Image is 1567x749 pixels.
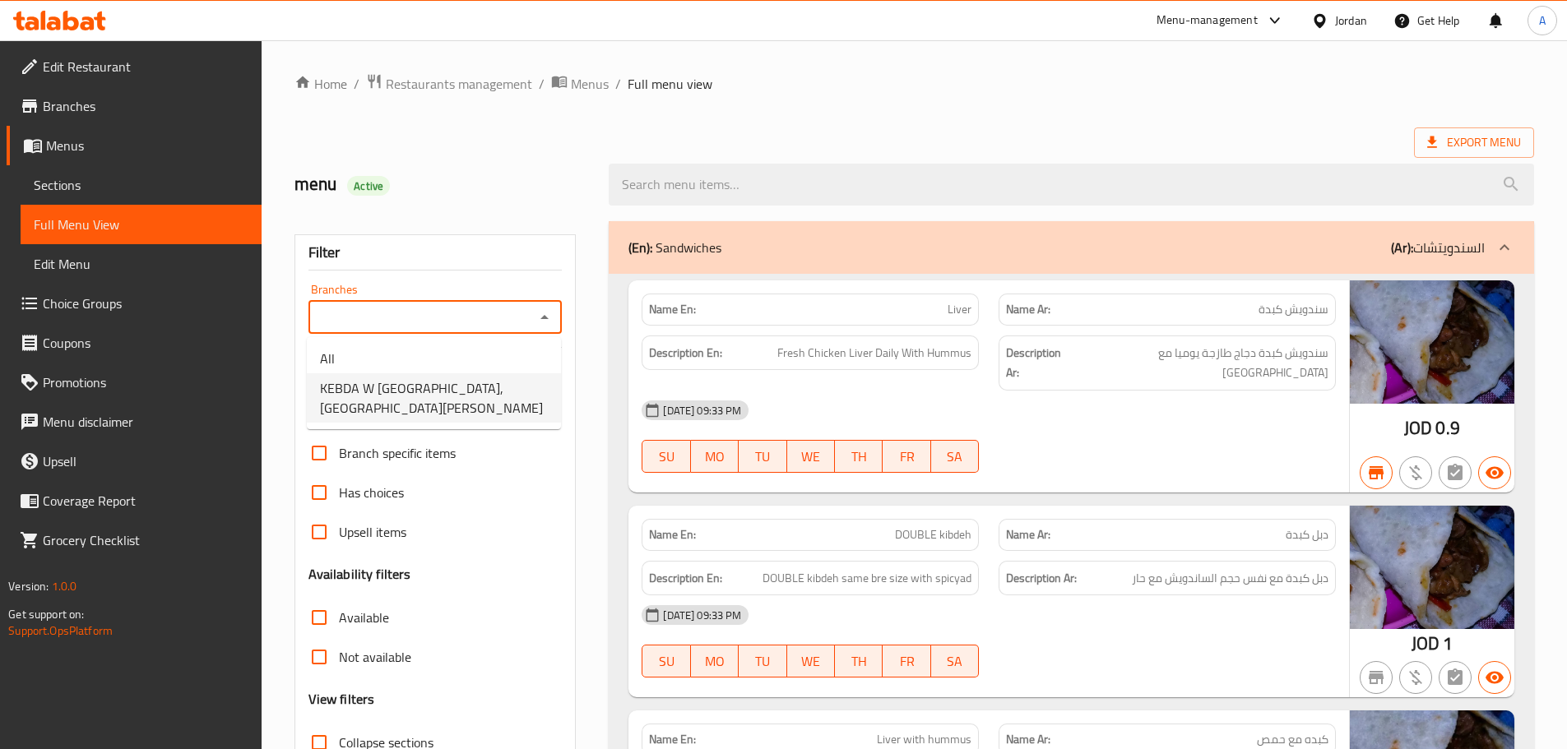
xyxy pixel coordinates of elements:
span: Grocery Checklist [43,530,248,550]
span: Menus [46,136,248,155]
div: Filter [308,235,563,270]
span: سندويش كبدة دجاج طازجة يوميا مع حمص [1074,343,1328,383]
span: DOUBLE kibdeh [895,526,971,543]
button: TH [835,440,883,473]
a: Menus [551,73,609,95]
span: TH [841,650,876,673]
button: SU [642,440,690,473]
span: Menus [571,74,609,94]
a: Branches [7,86,262,126]
span: Export Menu [1427,132,1521,153]
span: SA [938,445,972,469]
button: Purchased item [1399,456,1432,489]
span: SU [649,445,684,469]
button: TU [739,645,786,677]
span: TU [745,445,780,469]
span: SA [938,650,972,673]
span: دبل كبدة [1286,526,1328,543]
button: MO [691,440,739,473]
span: 0.9 [1435,412,1459,444]
a: Promotions [7,363,262,402]
span: SU [649,650,684,673]
span: A [1539,12,1546,30]
span: Branch specific items [339,443,456,463]
a: Home [294,74,347,94]
span: JOD [1412,627,1440,659]
span: Choice Groups [43,294,248,313]
strong: Description Ar: [1006,343,1070,383]
span: Not available [339,647,411,667]
strong: Description En: [649,343,722,363]
button: WE [787,645,835,677]
strong: Description Ar: [1006,568,1077,589]
div: Jordan [1335,12,1367,30]
a: Edit Menu [21,244,262,284]
span: Liver [948,301,971,318]
button: Not has choices [1439,661,1472,694]
button: Available [1478,661,1511,694]
span: Sections [34,175,248,195]
a: Coverage Report [7,481,262,520]
button: Not has choices [1439,456,1472,489]
span: Upsell items [339,522,406,542]
a: Full Menu View [21,205,262,244]
span: Edit Menu [34,254,248,274]
span: Full Menu View [34,215,248,234]
b: (Ar): [1391,235,1413,260]
a: Upsell [7,442,262,481]
button: SU [642,645,690,677]
li: / [615,74,621,94]
button: WE [787,440,835,473]
button: TU [739,440,786,473]
h3: View filters [308,690,375,709]
span: KEBDA W [GEOGRAPHIC_DATA], [GEOGRAPHIC_DATA][PERSON_NAME] [320,378,548,418]
span: Branches [43,96,248,116]
div: Active [347,176,390,196]
span: MO [698,445,732,469]
h3: Availability filters [308,565,411,584]
span: Restaurants management [386,74,532,94]
span: Get support on: [8,603,84,625]
button: Available [1478,456,1511,489]
button: Not branch specific item [1360,661,1393,694]
span: Active [347,178,390,194]
div: Menu-management [1157,11,1258,30]
span: FR [889,445,924,469]
button: SA [931,645,979,677]
span: سندويش كبدة [1259,301,1328,318]
button: Close [533,306,556,329]
span: Version: [8,576,49,597]
button: FR [883,440,930,473]
button: SA [931,440,979,473]
span: MO [698,650,732,673]
strong: Name Ar: [1006,526,1050,543]
a: Edit Restaurant [7,47,262,86]
strong: Name En: [649,526,696,543]
strong: Name Ar: [1006,731,1050,748]
a: Sections [21,165,262,205]
span: TU [745,650,780,673]
div: (En): Sandwiches(Ar):السندويتشات [609,221,1534,274]
a: Restaurants management [366,73,532,95]
span: Fresh Chicken Liver Daily With Hummus [777,343,971,363]
span: JOD [1404,412,1432,444]
span: Edit Restaurant [43,57,248,76]
a: Menu disclaimer [7,402,262,442]
span: 1.0.0 [51,576,76,597]
button: Purchased item [1399,661,1432,694]
a: Support.OpsPlatform [8,620,113,641]
strong: Description En: [649,568,722,589]
li: / [354,74,359,94]
span: Upsell [43,451,248,471]
a: Grocery Checklist [7,520,262,560]
button: FR [883,645,930,677]
button: Branch specific item [1360,456,1393,489]
span: Coverage Report [43,491,248,511]
img: kibdeh_637761956029082649637823447609502457.png [1350,280,1514,404]
nav: breadcrumb [294,73,1534,95]
span: Menu disclaimer [43,412,248,432]
span: كبده مع حمص [1257,731,1328,748]
span: Full menu view [628,74,712,94]
h2: menu [294,172,590,196]
a: Coupons [7,323,262,363]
